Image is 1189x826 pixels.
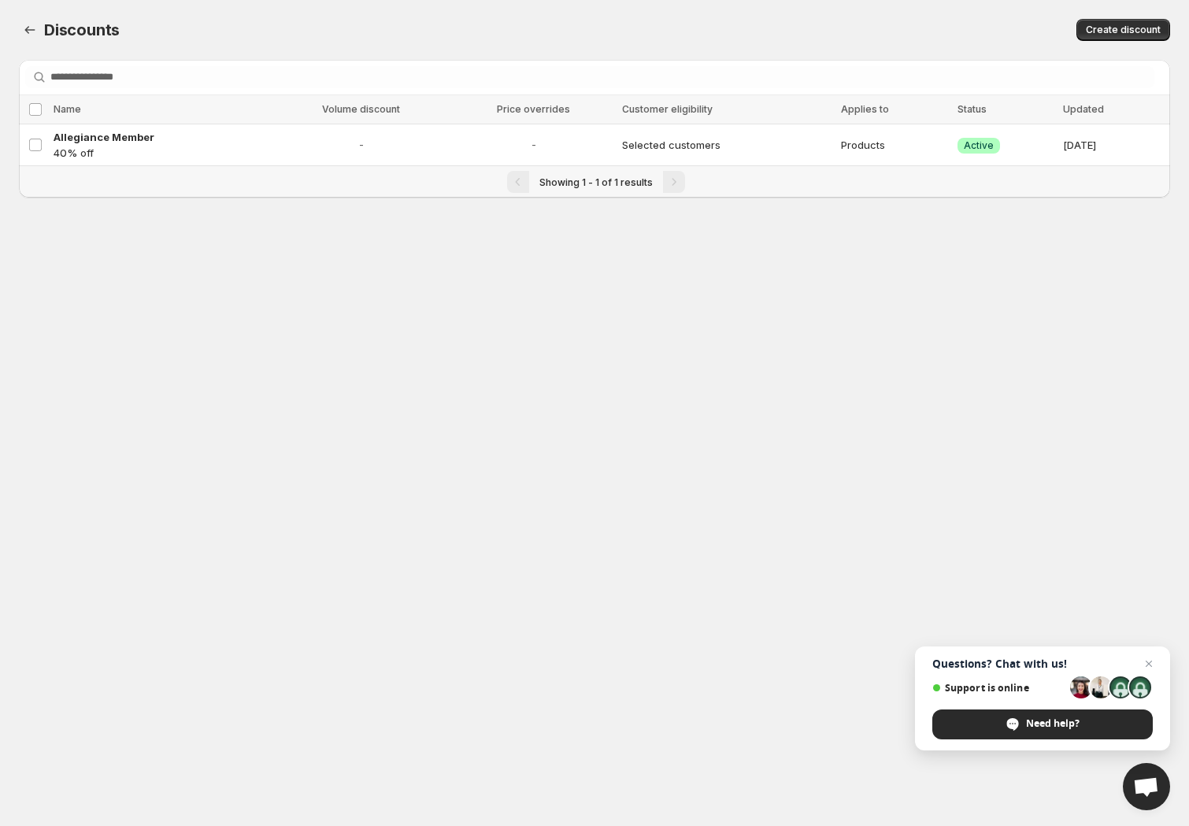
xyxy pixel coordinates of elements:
[841,103,889,115] span: Applies to
[964,139,994,152] span: Active
[539,176,653,188] span: Showing 1 - 1 of 1 results
[1026,717,1080,731] span: Need help?
[19,165,1170,198] nav: Pagination
[54,103,81,115] span: Name
[1139,654,1158,673] span: Close chat
[19,19,41,41] button: Back to dashboard
[1086,24,1161,36] span: Create discount
[957,103,987,115] span: Status
[277,137,445,153] span: -
[1076,19,1170,41] button: Create discount
[617,124,836,166] td: Selected customers
[54,131,154,143] span: Allegiance Member
[622,103,713,115] span: Customer eligibility
[54,145,268,161] p: 40% off
[44,20,120,39] span: Discounts
[932,657,1153,670] span: Questions? Chat with us!
[836,124,953,166] td: Products
[932,682,1065,694] span: Support is online
[54,129,268,145] a: Allegiance Member
[322,103,400,115] span: Volume discount
[1063,103,1104,115] span: Updated
[1123,763,1170,810] div: Open chat
[497,103,570,115] span: Price overrides
[932,709,1153,739] div: Need help?
[1058,124,1170,166] td: [DATE]
[454,137,613,153] span: -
